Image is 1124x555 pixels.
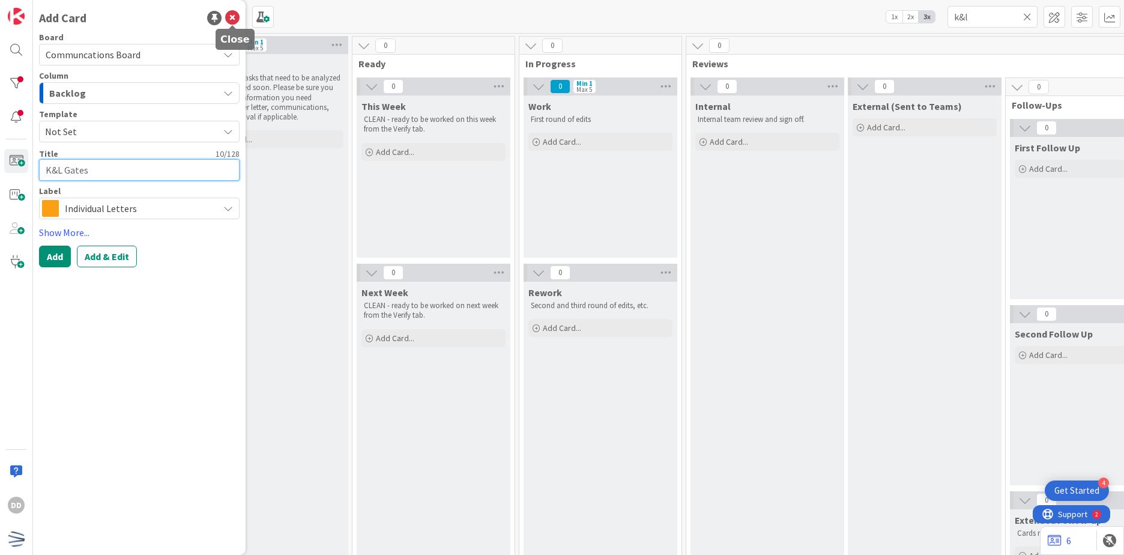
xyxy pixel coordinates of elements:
[364,301,503,321] p: CLEAN - ready to be worked on next week from the Verify tab.
[62,5,65,14] div: 2
[710,136,748,147] span: Add Card...
[867,122,905,133] span: Add Card...
[39,225,240,240] a: Show More...
[698,115,837,124] p: Internal team review and sign off.
[709,38,730,53] span: 0
[525,58,666,70] span: In Progress
[39,246,71,267] button: Add
[695,100,731,112] span: Internal
[947,6,1038,28] input: Quick Filter...
[39,33,64,41] span: Board
[528,287,562,299] span: Rework
[39,82,240,104] button: Backlog
[8,497,25,514] div: DD
[1048,533,1071,548] a: 6
[65,200,213,217] span: Individual Letters
[1015,142,1080,154] span: First Follow Up
[62,148,240,159] div: 10 / 128
[717,79,737,94] span: 0
[383,265,403,280] span: 0
[220,34,250,45] h5: Close
[39,148,58,159] label: Title
[1098,478,1109,488] div: 4
[1036,307,1057,321] span: 0
[1029,350,1068,360] span: Add Card...
[361,100,406,112] span: This Week
[902,11,919,23] span: 2x
[25,2,55,16] span: Support
[376,147,414,157] span: Add Card...
[550,79,570,94] span: 0
[1029,80,1049,94] span: 0
[853,100,962,112] span: External (Sent to Teams)
[202,73,341,122] p: CLEANING - Tasks that need to be analyzed and completed soon. Please be sure you have all the inf...
[45,124,210,139] span: Not Set
[1015,514,1102,526] span: Extended Follow-up
[1029,163,1068,174] span: Add Card...
[576,86,592,92] div: Max 5
[528,100,551,112] span: Work
[543,136,581,147] span: Add Card...
[1054,485,1099,497] div: Get Started
[542,38,563,53] span: 0
[531,115,670,124] p: First round of edits
[1036,493,1057,508] span: 0
[39,110,77,118] span: Template
[886,11,902,23] span: 1x
[375,38,396,53] span: 0
[39,187,61,195] span: Label
[46,49,140,61] span: Communcations Board
[874,79,895,94] span: 0
[1045,481,1109,501] div: Open Get Started checklist, remaining modules: 4
[77,246,137,267] button: Add & Edit
[39,9,86,27] div: Add Card
[376,333,414,344] span: Add Card...
[39,159,240,181] textarea: K&L Gates
[8,8,25,25] img: Visit kanbanzone.com
[8,530,25,547] img: avatar
[358,58,500,70] span: Ready
[1036,121,1057,135] span: 0
[39,71,68,80] span: Column
[383,79,403,94] span: 0
[550,265,570,280] span: 0
[543,323,581,333] span: Add Card...
[1015,328,1093,340] span: Second Follow Up
[49,85,86,101] span: Backlog
[531,301,670,311] p: Second and third round of edits, etc.
[247,39,264,45] div: Min 1
[919,11,935,23] span: 3x
[576,80,593,86] div: Min 1
[364,115,503,135] p: CLEAN - ready to be worked on this week from the Verify tab.
[247,45,263,51] div: Max 5
[361,287,408,299] span: Next Week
